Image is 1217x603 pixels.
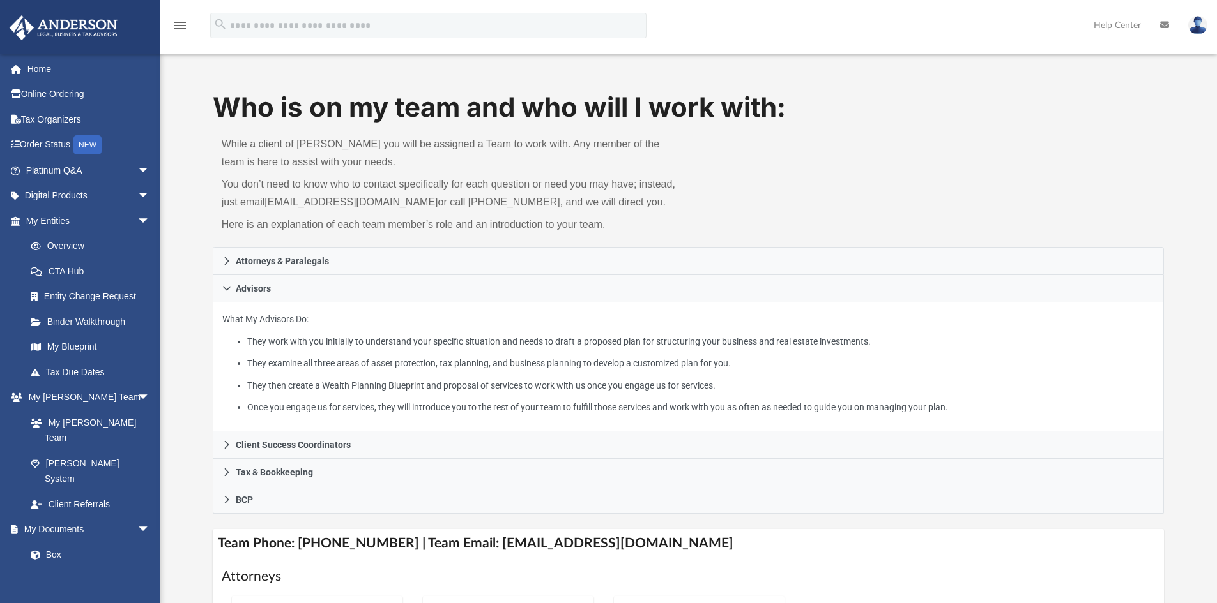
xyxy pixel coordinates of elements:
a: Overview [18,234,169,259]
p: You don’t need to know who to contact specifically for each question or need you may have; instea... [222,175,680,211]
a: Order StatusNEW [9,132,169,158]
a: My [PERSON_NAME] Team [18,410,157,450]
a: Tax Due Dates [18,359,169,385]
span: BCP [236,495,253,504]
a: Advisors [213,275,1165,302]
li: They work with you initially to understand your specific situation and needs to draft a proposed ... [247,334,1154,350]
span: Client Success Coordinators [236,440,351,449]
a: [EMAIL_ADDRESS][DOMAIN_NAME] [264,197,438,207]
h4: Team Phone: [PHONE_NUMBER] | Team Email: [EMAIL_ADDRESS][DOMAIN_NAME] [213,529,1165,558]
div: NEW [73,135,102,154]
span: arrow_drop_down [137,208,163,234]
i: menu [172,18,188,33]
span: arrow_drop_down [137,517,163,543]
img: Anderson Advisors Platinum Portal [6,15,121,40]
a: Tax Organizers [9,107,169,132]
li: They then create a Wealth Planning Blueprint and proposal of services to work with us once you en... [247,378,1154,394]
span: arrow_drop_down [137,158,163,184]
a: Box [18,542,157,567]
img: User Pic [1188,16,1207,34]
span: Advisors [236,284,271,293]
span: arrow_drop_down [137,385,163,411]
span: Tax & Bookkeeping [236,468,313,477]
a: Home [9,56,169,82]
span: Attorneys & Paralegals [236,257,329,265]
p: Here is an explanation of each team member’s role and an introduction to your team. [222,216,680,234]
span: arrow_drop_down [137,183,163,209]
p: While a client of [PERSON_NAME] you will be assigned a Team to work with. Any member of the team ... [222,135,680,171]
h1: Attorneys [222,567,1156,586]
h1: Who is on my team and who will I work with: [213,89,1165,126]
a: Binder Walkthrough [18,309,169,334]
li: Once you engage us for services, they will introduce you to the rest of your team to fulfill thos... [247,399,1154,415]
a: CTA Hub [18,258,169,284]
a: menu [172,24,188,33]
a: Digital Productsarrow_drop_down [9,183,169,209]
a: Tax & Bookkeeping [213,459,1165,486]
a: My [PERSON_NAME] Teamarrow_drop_down [9,385,163,410]
a: Client Referrals [18,491,163,517]
a: [PERSON_NAME] System [18,450,163,491]
p: What My Advisors Do: [222,311,1155,415]
a: Attorneys & Paralegals [213,247,1165,275]
div: Advisors [213,302,1165,432]
li: They examine all three areas of asset protection, tax planning, and business planning to develop ... [247,355,1154,371]
a: My Blueprint [18,334,163,360]
a: My Documentsarrow_drop_down [9,517,163,542]
i: search [213,17,227,31]
a: Online Ordering [9,82,169,107]
a: Platinum Q&Aarrow_drop_down [9,158,169,183]
a: BCP [213,486,1165,514]
a: Entity Change Request [18,284,169,309]
a: My Entitiesarrow_drop_down [9,208,169,234]
a: Client Success Coordinators [213,431,1165,459]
